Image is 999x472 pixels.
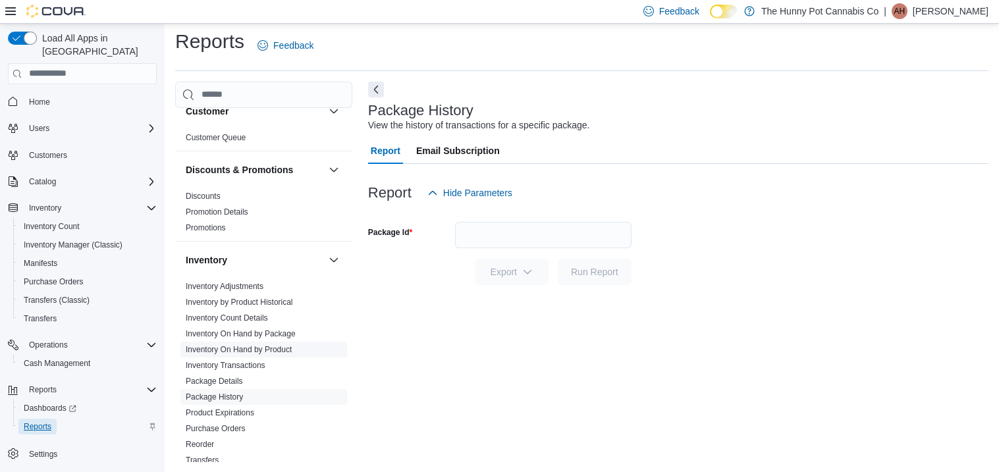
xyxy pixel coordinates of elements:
span: Product Expirations [186,407,254,418]
span: Transfers (Classic) [24,295,90,305]
a: Cash Management [18,355,95,371]
a: Package History [186,392,243,402]
span: Transfers [24,313,57,324]
span: Inventory Manager (Classic) [24,240,122,250]
a: Customer Queue [186,133,246,142]
span: Inventory [29,203,61,213]
button: Users [24,120,55,136]
span: Settings [29,449,57,459]
span: Users [24,120,157,136]
a: Transfers [186,456,219,465]
span: Hide Parameters [443,186,512,199]
button: Purchase Orders [13,273,162,291]
p: | [884,3,886,19]
button: Export [475,259,549,285]
span: Discounts [186,191,221,201]
span: Inventory Transactions [186,360,265,371]
button: Reports [3,380,162,399]
a: Inventory Adjustments [186,282,263,291]
a: Settings [24,446,63,462]
button: Reports [24,382,62,398]
span: Purchase Orders [186,423,246,434]
span: Inventory [24,200,157,216]
input: Dark Mode [710,5,738,18]
span: Transfers [186,455,219,465]
button: Inventory [24,200,67,216]
button: Customers [3,145,162,165]
span: Reorder [186,439,214,450]
a: Inventory Transactions [186,361,265,370]
a: Inventory by Product Historical [186,298,293,307]
button: Catalog [3,172,162,191]
span: Run Report [571,265,618,278]
div: View the history of transactions for a specific package. [368,118,590,132]
span: Manifests [24,258,57,269]
span: Promotions [186,223,226,233]
span: Customers [24,147,157,163]
span: Feedback [273,39,313,52]
a: Transfers (Classic) [18,292,95,308]
span: Transfers [18,311,157,327]
a: Reorder [186,440,214,449]
a: Product Expirations [186,408,254,417]
span: Catalog [29,176,56,187]
button: Transfers (Classic) [13,291,162,309]
a: Reports [18,419,57,434]
a: Manifests [18,255,63,271]
button: Transfers [13,309,162,328]
span: Feedback [659,5,699,18]
label: Package Id [368,227,412,238]
span: Manifests [18,255,157,271]
div: Amy Hall [892,3,907,19]
button: Customer [326,103,342,119]
a: Home [24,94,55,110]
button: Users [3,119,162,138]
span: Inventory Manager (Classic) [18,237,157,253]
button: Operations [3,336,162,354]
a: Feedback [252,32,319,59]
button: Inventory Manager (Classic) [13,236,162,254]
span: Package Details [186,376,243,386]
a: Inventory On Hand by Package [186,329,296,338]
span: Report [371,138,400,164]
h3: Package History [368,103,473,118]
span: Inventory On Hand by Package [186,328,296,339]
span: Settings [24,445,157,461]
a: Package Details [186,377,243,386]
button: Operations [24,337,73,353]
span: Inventory Count [24,221,80,232]
a: Discounts [186,192,221,201]
a: Dashboards [18,400,82,416]
p: The Hunny Pot Cannabis Co [761,3,878,19]
span: AH [894,3,905,19]
p: [PERSON_NAME] [913,3,988,19]
button: Inventory [3,199,162,217]
button: Catalog [24,174,61,190]
h3: Report [368,185,412,201]
span: Purchase Orders [24,276,84,287]
span: Cash Management [18,355,157,371]
button: Discounts & Promotions [186,163,323,176]
a: Inventory Count Details [186,313,268,323]
button: Discounts & Promotions [326,162,342,178]
span: Dashboards [18,400,157,416]
span: Users [29,123,49,134]
a: Transfers [18,311,62,327]
button: Inventory [326,252,342,268]
span: Home [24,93,157,110]
span: Dashboards [24,403,76,413]
span: Inventory Adjustments [186,281,263,292]
span: Purchase Orders [18,274,157,290]
span: Inventory On Hand by Product [186,344,292,355]
span: Operations [29,340,68,350]
span: Reports [24,382,157,398]
div: Customer [175,130,352,151]
span: Reports [24,421,51,432]
span: Catalog [24,174,157,190]
h3: Discounts & Promotions [186,163,293,176]
button: Reports [13,417,162,436]
a: Customers [24,147,72,163]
